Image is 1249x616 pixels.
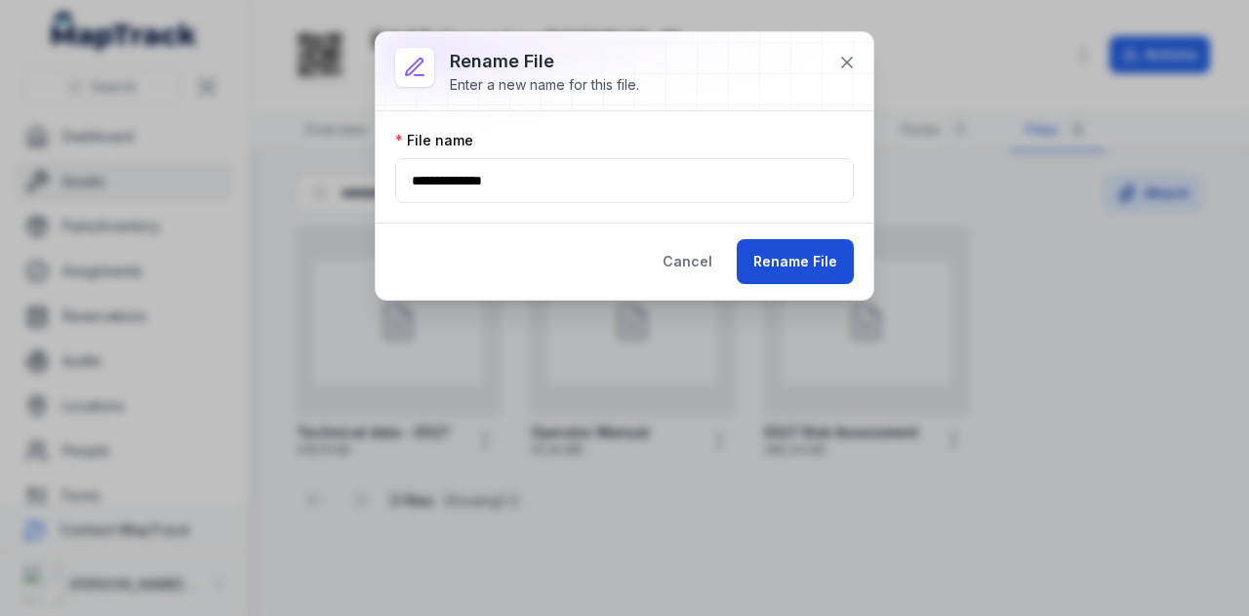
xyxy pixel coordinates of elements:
[646,239,729,284] button: Cancel
[395,131,473,150] label: File name
[450,75,639,95] div: Enter a new name for this file.
[395,158,854,203] input: :r51:-form-item-label
[737,239,854,284] button: Rename File
[450,48,639,75] h3: Rename file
